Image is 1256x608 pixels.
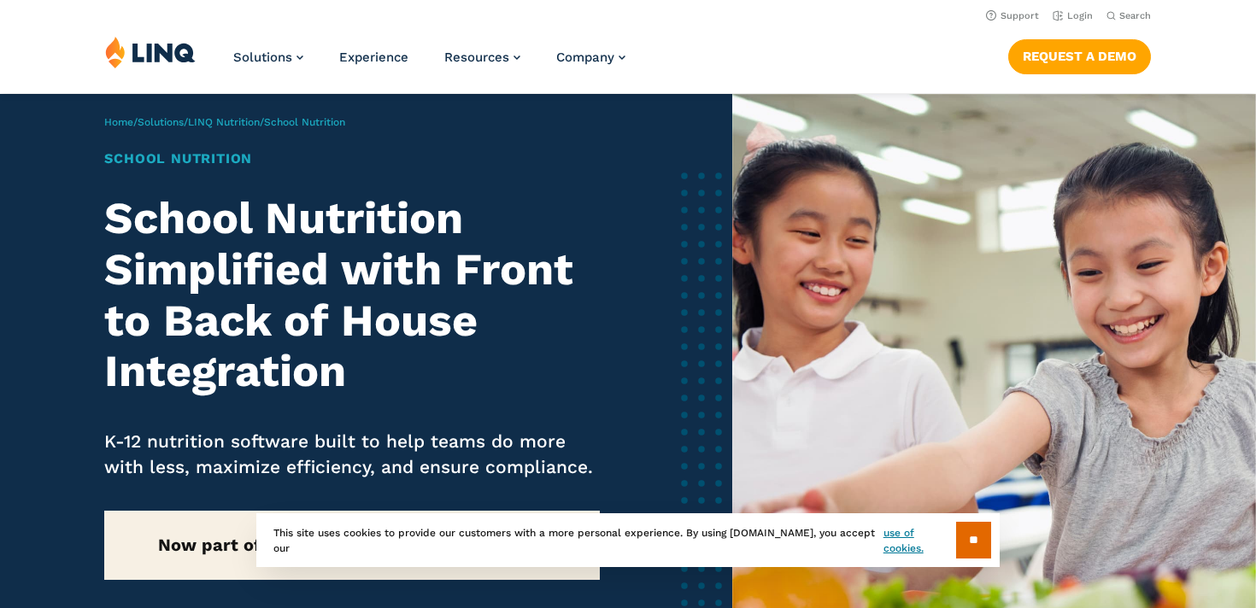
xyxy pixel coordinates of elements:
[104,193,599,397] h2: School Nutrition Simplified with Front to Back of House Integration
[883,525,956,556] a: use of cookies.
[138,116,184,128] a: Solutions
[104,149,599,169] h1: School Nutrition
[233,50,292,65] span: Solutions
[233,36,625,92] nav: Primary Navigation
[256,513,1000,567] div: This site uses cookies to provide our customers with a more personal experience. By using [DOMAIN...
[264,116,345,128] span: School Nutrition
[1053,10,1093,21] a: Login
[233,50,303,65] a: Solutions
[444,50,520,65] a: Resources
[104,116,345,128] span: / / /
[1106,9,1151,22] button: Open Search Bar
[444,50,509,65] span: Resources
[556,50,625,65] a: Company
[104,116,133,128] a: Home
[188,116,260,128] a: LINQ Nutrition
[986,10,1039,21] a: Support
[158,535,546,555] strong: Now part of our new
[1008,39,1151,73] a: Request a Demo
[1119,10,1151,21] span: Search
[556,50,614,65] span: Company
[105,36,196,68] img: LINQ | K‑12 Software
[1008,36,1151,73] nav: Button Navigation
[339,50,408,65] a: Experience
[104,429,599,480] p: K-12 nutrition software built to help teams do more with less, maximize efficiency, and ensure co...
